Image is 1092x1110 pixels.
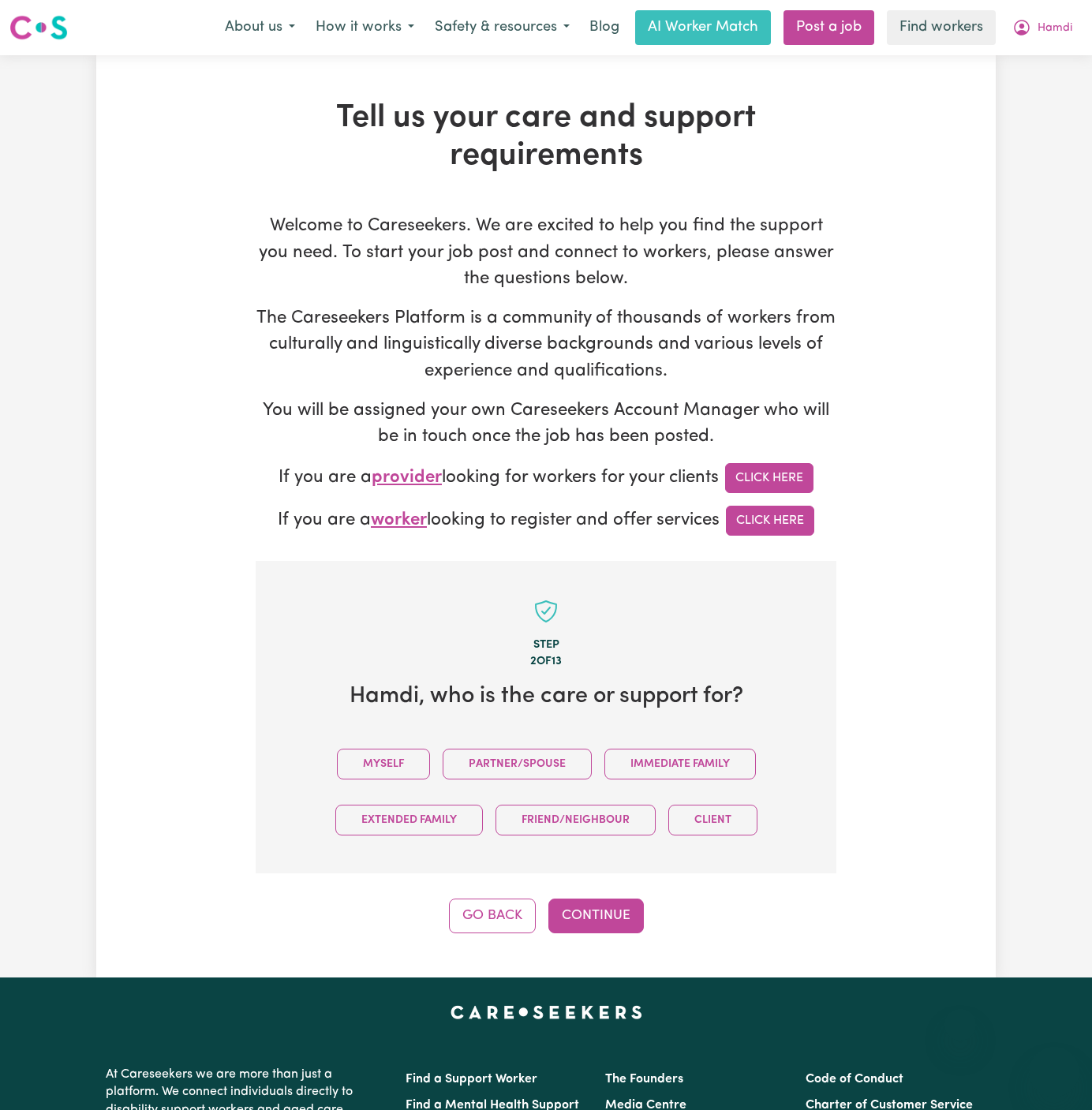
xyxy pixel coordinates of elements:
iframe: Button to launch messaging window [1029,1047,1079,1097]
span: Hamdi [1038,20,1072,37]
p: Welcome to Careseekers. We are excited to help you find the support you need. To start your job p... [256,213,836,293]
a: Careseekers home page [451,1006,642,1018]
button: Client [668,805,757,835]
a: Blog [580,10,629,45]
div: 2 of 13 [281,653,811,671]
div: Step [281,637,811,654]
p: If you are a looking for workers for your clients [256,463,836,493]
button: Extended Family [335,805,483,835]
img: Careseekers logo [9,13,68,42]
p: You will be assigned your own Careseekers Account Manager who will be in touch once the job has b... [256,398,836,450]
a: Code of Conduct [806,1073,903,1086]
button: Friend/Neighbour [496,805,656,835]
button: My Account [1002,11,1083,44]
p: If you are a looking to register and offer services [256,506,836,536]
a: Click Here [726,506,814,536]
a: Careseekers logo [9,9,68,46]
p: The Careseekers Platform is a community of thousands of workers from culturally and linguisticall... [256,305,836,385]
a: Find a Support Worker [406,1073,537,1086]
button: About us [215,11,305,44]
span: worker [371,511,427,529]
a: The Founders [605,1073,683,1086]
button: How it works [305,11,424,44]
button: Safety & resources [424,11,580,44]
a: AI Worker Match [635,10,771,45]
button: Myself [337,749,430,779]
button: Continue [548,899,644,933]
iframe: Close message [944,1009,976,1041]
span: provider [372,469,442,487]
a: Post a job [783,10,874,45]
a: Click Here [725,463,813,493]
h1: Tell us your care and support requirements [256,99,836,175]
a: Find workers [887,10,996,45]
h2: Hamdi , who is the care or support for? [281,683,811,711]
button: Partner/Spouse [443,749,592,779]
button: Go Back [449,899,536,933]
button: Immediate Family [604,749,756,779]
